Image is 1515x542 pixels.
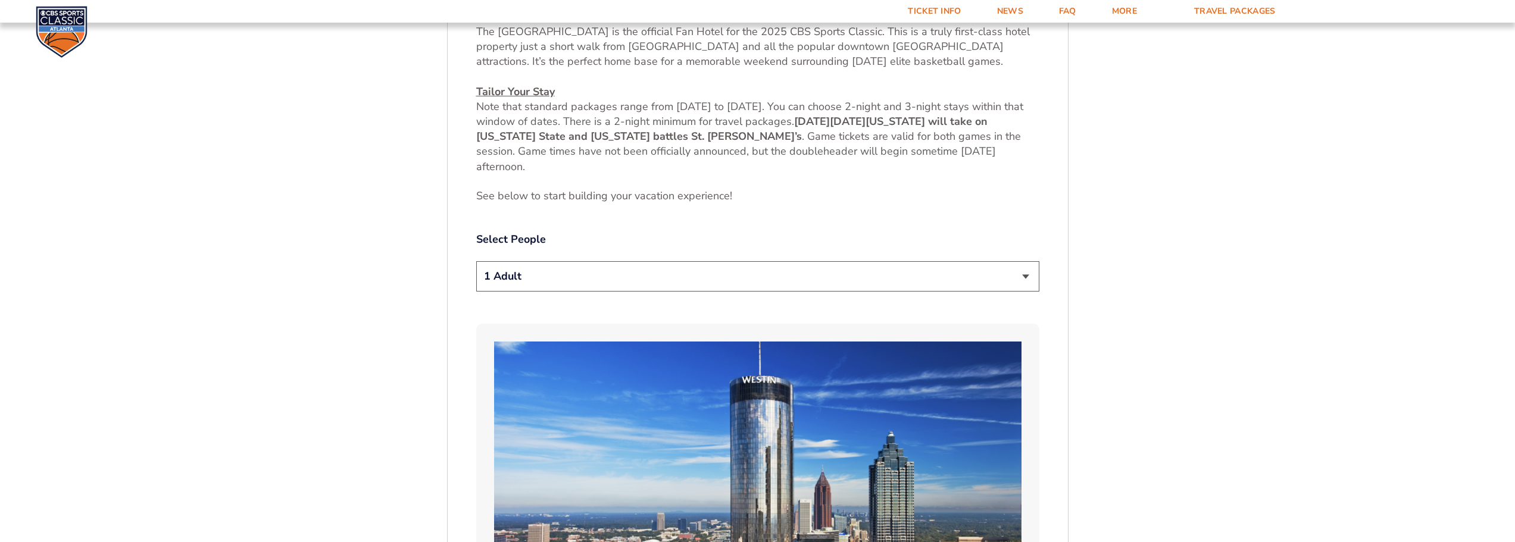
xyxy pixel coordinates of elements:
[476,129,1021,173] span: . Game tickets are valid for both games in the session. Game times have not been officially annou...
[476,189,1039,203] p: See below to start building your vacation e
[476,84,555,99] u: Tailor Your Stay
[36,6,88,58] img: CBS Sports Classic
[476,99,1023,129] span: Note that standard packages range from [DATE] to [DATE]. You can choose 2-night and 3-night stays...
[476,114,988,143] strong: [US_STATE] will take on [US_STATE] State and [US_STATE] battles St. [PERSON_NAME]’s
[683,189,732,203] span: xperience!
[476,232,1039,247] label: Select People
[794,114,866,129] strong: [DATE][DATE]
[476,24,1030,68] span: The [GEOGRAPHIC_DATA] is the official Fan Hotel for the 2025 CBS Sports Classic. This is a truly ...
[476,10,504,24] u: Hotel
